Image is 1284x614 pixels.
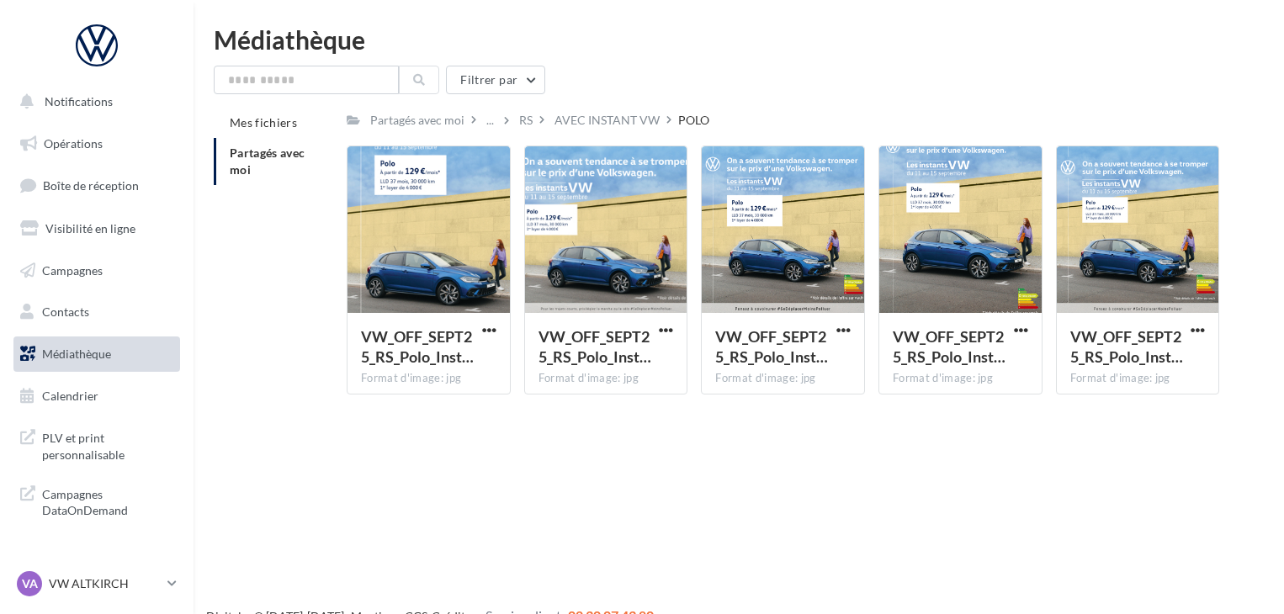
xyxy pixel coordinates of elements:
span: Mes fichiers [230,115,297,130]
span: Visibilité en ligne [45,221,135,236]
div: POLO [678,112,709,129]
a: Campagnes [10,253,183,288]
span: Contacts [42,304,89,319]
span: PLV et print personnalisable [42,426,173,463]
div: Médiathèque [214,27,1264,52]
div: Partagés avec moi [370,112,464,129]
span: Boîte de réception [43,178,139,193]
button: Notifications [10,84,177,119]
p: VW ALTKIRCH [49,575,161,592]
div: Format d'image: jpg [539,371,674,386]
span: Campagnes DataOnDemand [42,483,173,519]
span: Notifications [45,94,113,109]
a: Contacts [10,294,183,330]
div: RS [519,112,533,129]
div: Format d'image: jpg [361,371,496,386]
span: VW_OFF_SEPT25_RS_Polo_InstantVW_GMB [539,327,651,366]
span: Médiathèque [42,347,111,361]
span: VA [22,575,38,592]
span: VW_OFF_SEPT25_RS_Polo_InstantVW_GMB_720x720 [715,327,828,366]
div: Format d'image: jpg [1070,371,1206,386]
a: Visibilité en ligne [10,211,183,246]
span: Campagnes [42,262,103,277]
span: Opérations [44,136,103,151]
a: PLV et print personnalisable [10,420,183,469]
div: Format d'image: jpg [893,371,1028,386]
span: Partagés avec moi [230,146,305,177]
a: Campagnes DataOnDemand [10,476,183,526]
span: VW_OFF_SEPT25_RS_Polo_InstantVW_INSTA [893,327,1005,366]
a: Médiathèque [10,336,183,372]
a: Opérations [10,126,183,161]
span: VW_OFF_SEPT25_RS_Polo_InstantVW_CARRE [1070,327,1183,366]
a: Calendrier [10,378,183,414]
div: AVEC INSTANT VW [554,112,660,129]
div: Format d'image: jpg [715,371,851,386]
div: ... [483,109,497,132]
span: VW_OFF_SEPT25_RS_Polo_InstantVW_Polo_STORY [361,327,474,366]
span: Calendrier [42,389,98,403]
a: VA VW ALTKIRCH [13,568,180,600]
button: Filtrer par [446,66,545,94]
a: Boîte de réception [10,167,183,204]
